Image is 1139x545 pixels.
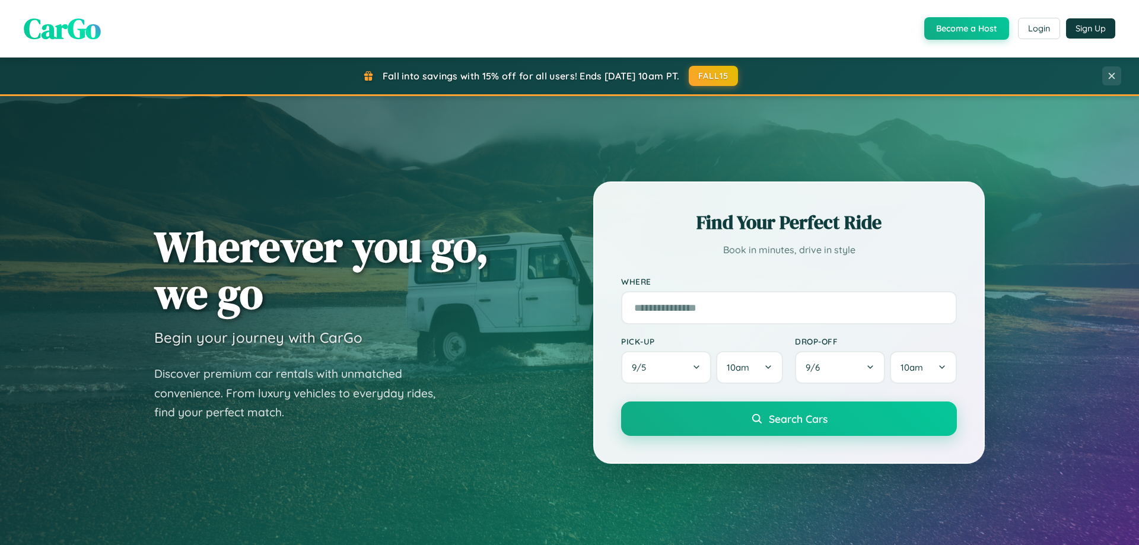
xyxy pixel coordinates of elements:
[901,362,923,373] span: 10am
[795,336,957,346] label: Drop-off
[1066,18,1115,39] button: Sign Up
[621,209,957,235] h2: Find Your Perfect Ride
[154,329,362,346] h3: Begin your journey with CarGo
[621,401,957,436] button: Search Cars
[769,412,828,425] span: Search Cars
[24,9,101,48] span: CarGo
[924,17,1009,40] button: Become a Host
[727,362,749,373] span: 10am
[621,351,711,384] button: 9/5
[689,66,739,86] button: FALL15
[383,70,680,82] span: Fall into savings with 15% off for all users! Ends [DATE] 10am PT.
[806,362,826,373] span: 9 / 6
[154,223,489,317] h1: Wherever you go, we go
[890,351,957,384] button: 10am
[154,364,451,422] p: Discover premium car rentals with unmatched convenience. From luxury vehicles to everyday rides, ...
[621,241,957,259] p: Book in minutes, drive in style
[795,351,885,384] button: 9/6
[1018,18,1060,39] button: Login
[632,362,652,373] span: 9 / 5
[716,351,783,384] button: 10am
[621,276,957,286] label: Where
[621,336,783,346] label: Pick-up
